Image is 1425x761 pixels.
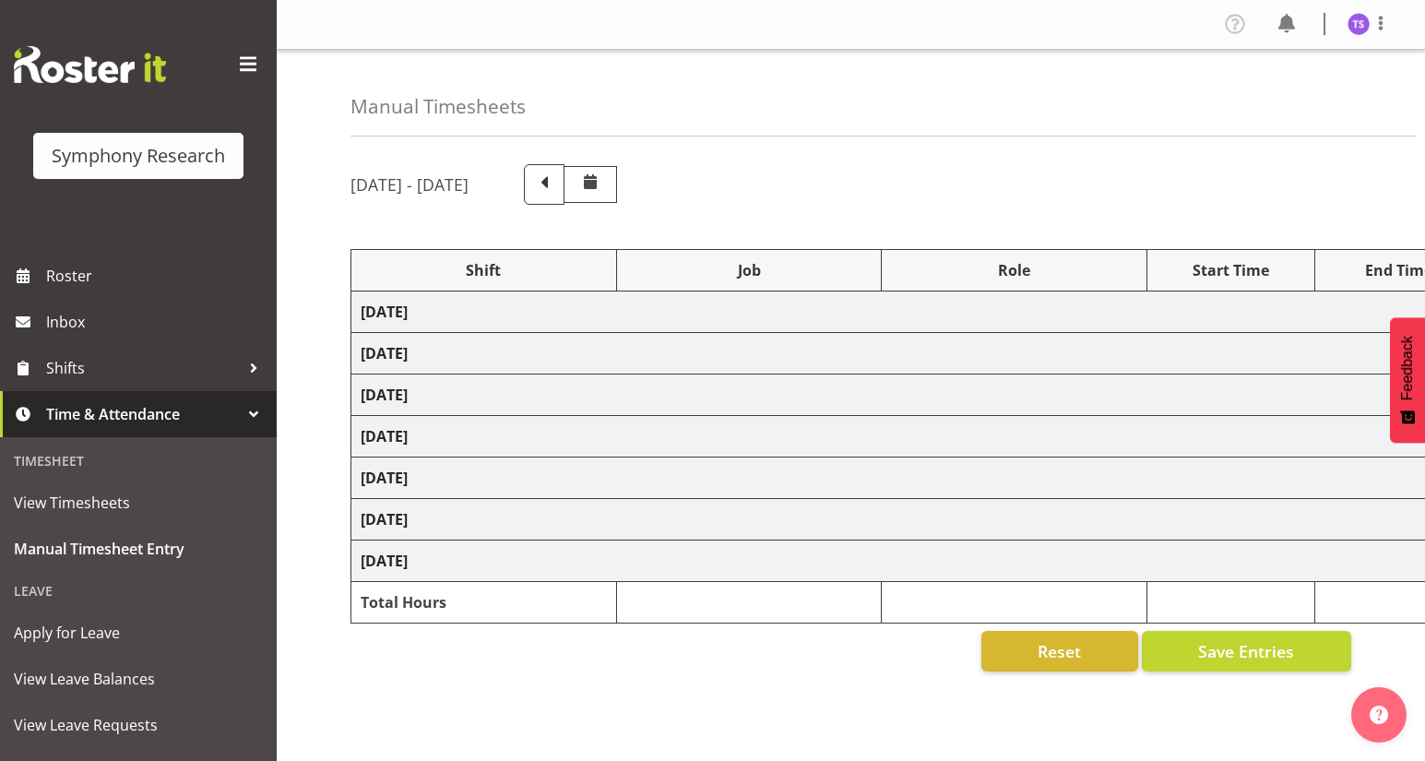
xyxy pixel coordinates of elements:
[1390,317,1425,443] button: Feedback - Show survey
[350,96,526,117] h4: Manual Timesheets
[891,259,1137,281] div: Role
[5,442,272,480] div: Timesheet
[981,631,1138,672] button: Reset
[1348,13,1370,35] img: titi-strickland1975.jpg
[361,259,607,281] div: Shift
[5,572,272,610] div: Leave
[1198,639,1294,663] span: Save Entries
[46,354,240,382] span: Shifts
[1142,631,1351,672] button: Save Entries
[5,610,272,656] a: Apply for Leave
[46,400,240,428] span: Time & Attendance
[14,619,263,647] span: Apply for Leave
[52,142,225,170] div: Symphony Research
[5,526,272,572] a: Manual Timesheet Entry
[350,174,469,195] h5: [DATE] - [DATE]
[14,535,263,563] span: Manual Timesheet Entry
[1399,336,1416,400] span: Feedback
[351,582,617,624] td: Total Hours
[46,308,267,336] span: Inbox
[5,656,272,702] a: View Leave Balances
[14,711,263,739] span: View Leave Requests
[5,702,272,748] a: View Leave Requests
[14,46,166,83] img: Rosterit website logo
[46,262,267,290] span: Roster
[626,259,873,281] div: Job
[1370,706,1388,724] img: help-xxl-2.png
[14,489,263,517] span: View Timesheets
[1038,639,1081,663] span: Reset
[5,480,272,526] a: View Timesheets
[14,665,263,693] span: View Leave Balances
[1157,259,1305,281] div: Start Time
